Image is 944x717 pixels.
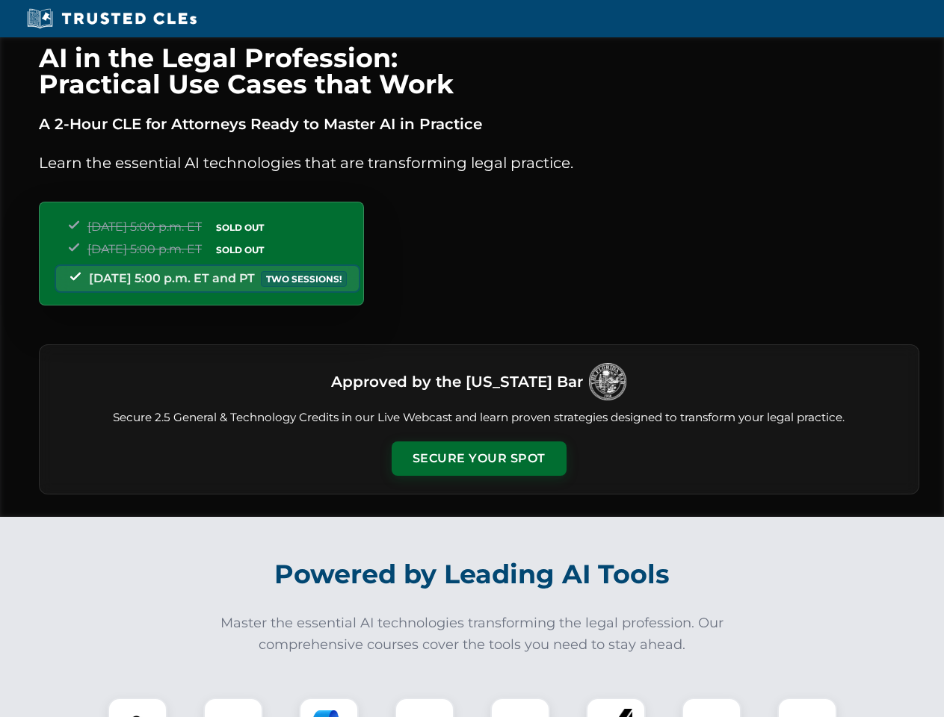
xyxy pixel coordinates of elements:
h1: AI in the Legal Profession: Practical Use Cases that Work [39,45,919,97]
span: [DATE] 5:00 p.m. ET [87,242,202,256]
button: Secure Your Spot [392,441,567,476]
p: Learn the essential AI technologies that are transforming legal practice. [39,151,919,175]
img: Logo [589,363,626,400]
img: Trusted CLEs [22,7,201,30]
h2: Powered by Leading AI Tools [58,548,886,600]
span: SOLD OUT [211,220,269,235]
p: Secure 2.5 General & Technology Credits in our Live Webcast and learn proven strategies designed ... [58,409,901,426]
h3: Approved by the [US_STATE] Bar [331,368,583,395]
span: [DATE] 5:00 p.m. ET [87,220,202,234]
p: Master the essential AI technologies transforming the legal profession. Our comprehensive courses... [211,612,734,656]
span: SOLD OUT [211,242,269,258]
p: A 2-Hour CLE for Attorneys Ready to Master AI in Practice [39,112,919,136]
